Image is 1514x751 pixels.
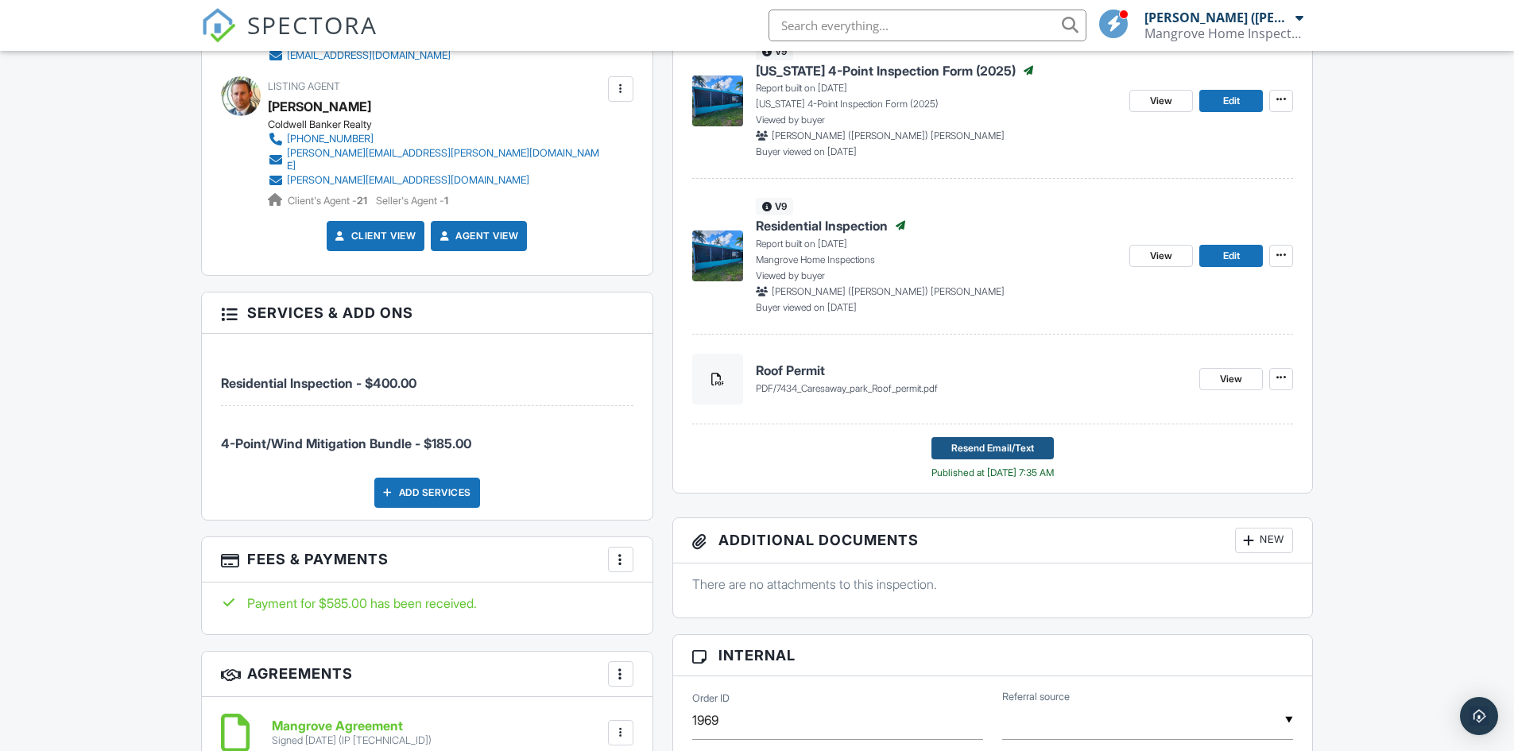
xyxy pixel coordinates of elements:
[268,147,604,172] a: [PERSON_NAME][EMAIL_ADDRESS][PERSON_NAME][DOMAIN_NAME]
[268,131,604,147] a: [PHONE_NUMBER]
[673,518,1313,563] h3: Additional Documents
[268,118,617,131] div: Coldwell Banker Realty
[1144,10,1291,25] div: [PERSON_NAME] ([PERSON_NAME]) [PERSON_NAME]
[692,575,1294,593] p: There are no attachments to this inspection.
[444,195,448,207] strong: 1
[268,80,340,92] span: Listing Agent
[202,652,652,697] h3: Agreements
[374,478,480,508] div: Add Services
[268,172,604,188] a: [PERSON_NAME][EMAIL_ADDRESS][DOMAIN_NAME]
[1144,25,1303,41] div: Mangrove Home Inspections LLC
[332,228,416,244] a: Client View
[268,95,371,118] a: [PERSON_NAME]
[221,346,633,405] li: Service: Residential Inspection
[692,691,730,706] label: Order ID
[201,21,378,55] a: SPECTORA
[202,292,652,334] h3: Services & Add ons
[272,734,432,747] div: Signed [DATE] (IP [TECHNICAL_ID])
[202,537,652,583] h3: Fees & Payments
[1002,690,1070,704] label: Referral source
[201,8,236,43] img: The Best Home Inspection Software - Spectora
[221,406,633,465] li: Service: 4-Point/Wind Mitigation Bundle
[288,195,370,207] span: Client's Agent -
[221,436,471,451] span: 4-Point/Wind Mitigation Bundle - $185.00
[247,8,378,41] span: SPECTORA
[436,228,518,244] a: Agent View
[272,719,432,734] h6: Mangrove Agreement
[272,719,432,747] a: Mangrove Agreement Signed [DATE] (IP [TECHNICAL_ID])
[1235,528,1293,553] div: New
[221,375,416,391] span: Residential Inspection - $400.00
[769,10,1086,41] input: Search everything...
[287,174,529,187] div: [PERSON_NAME][EMAIL_ADDRESS][DOMAIN_NAME]
[357,195,367,207] strong: 21
[376,195,448,207] span: Seller's Agent -
[287,133,374,145] div: [PHONE_NUMBER]
[673,635,1313,676] h3: Internal
[221,594,633,612] div: Payment for $585.00 has been received.
[1460,697,1498,735] div: Open Intercom Messenger
[287,147,604,172] div: [PERSON_NAME][EMAIL_ADDRESS][PERSON_NAME][DOMAIN_NAME]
